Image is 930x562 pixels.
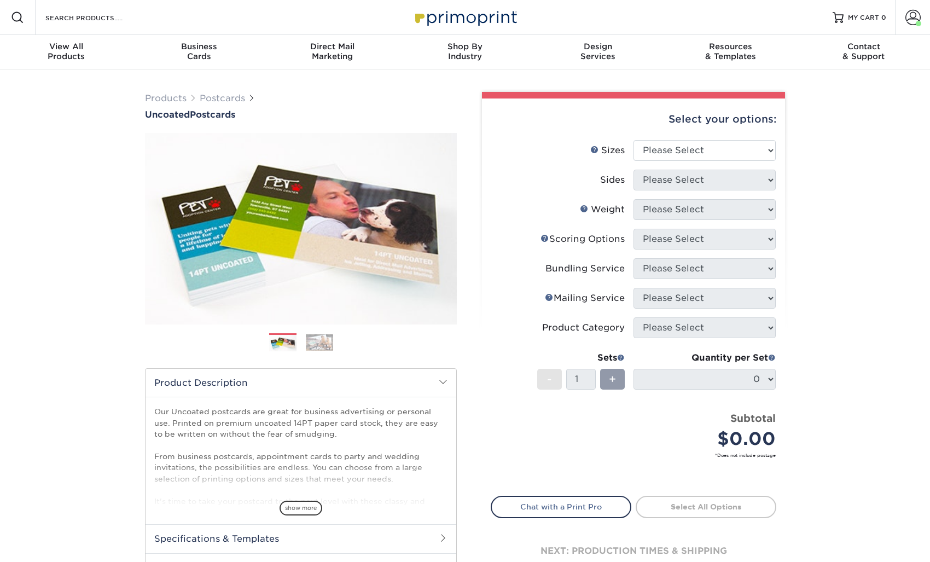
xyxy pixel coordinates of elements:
h2: Specifications & Templates [146,524,456,553]
a: DesignServices [531,35,664,70]
div: Sizes [590,144,625,157]
small: *Does not include postage [499,452,776,459]
div: Services [531,42,664,61]
span: 0 [881,14,886,21]
div: Industry [399,42,532,61]
input: SEARCH PRODUCTS..... [44,11,151,24]
a: Direct MailMarketing [266,35,399,70]
span: - [547,371,552,387]
span: Contact [797,42,930,51]
div: Sides [600,173,625,187]
a: Products [145,93,187,103]
div: Mailing Service [545,292,625,305]
div: Select your options: [491,99,776,140]
img: Postcards 02 [306,334,333,351]
h1: Postcards [145,109,457,120]
span: Shop By [399,42,532,51]
span: Uncoated [145,109,190,120]
a: BusinessCards [133,35,266,70]
div: Weight [580,203,625,216]
h2: Product Description [146,369,456,397]
a: Chat with a Print Pro [491,496,631,518]
p: Our Uncoated postcards are great for business advertising or personal use. Printed on premium unc... [154,406,447,518]
div: $0.00 [642,426,776,452]
img: Uncoated 01 [145,121,457,337]
span: show more [280,501,322,515]
span: Design [531,42,664,51]
span: Business [133,42,266,51]
a: Postcards [200,93,245,103]
span: MY CART [848,13,879,22]
span: Resources [664,42,797,51]
img: Primoprint [410,5,520,29]
img: Postcards 01 [269,334,297,353]
div: Cards [133,42,266,61]
div: Bundling Service [545,262,625,275]
div: & Support [797,42,930,61]
div: Scoring Options [540,233,625,246]
a: Shop ByIndustry [399,35,532,70]
a: UncoatedPostcards [145,109,457,120]
div: Quantity per Set [633,351,776,364]
div: Product Category [542,321,625,334]
span: Direct Mail [266,42,399,51]
strong: Subtotal [730,412,776,424]
div: & Templates [664,42,797,61]
span: + [609,371,616,387]
div: Sets [537,351,625,364]
a: Resources& Templates [664,35,797,70]
a: Contact& Support [797,35,930,70]
a: Select All Options [636,496,776,518]
div: Marketing [266,42,399,61]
